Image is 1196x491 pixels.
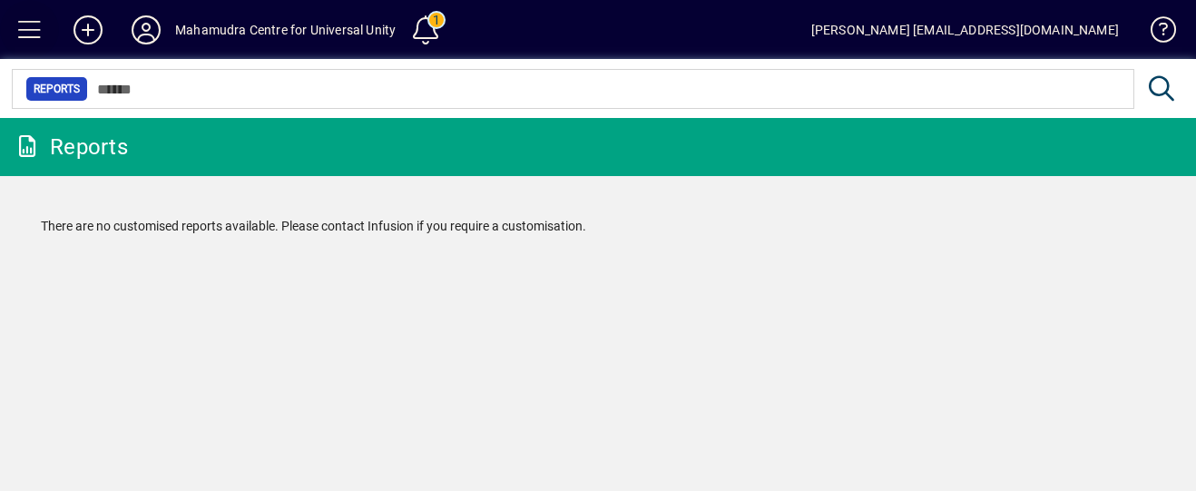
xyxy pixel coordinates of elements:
div: Reports [14,133,128,162]
a: Knowledge Base [1137,4,1173,63]
div: [PERSON_NAME] [EMAIL_ADDRESS][DOMAIN_NAME] [811,15,1119,44]
div: Mahamudra Centre for Universal Unity [175,15,396,44]
button: Add [59,14,117,46]
div: There are no customised reports available. Please contact Infusion if you require a customisation. [23,199,1173,254]
span: Reports [34,80,80,98]
button: Profile [117,14,175,46]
